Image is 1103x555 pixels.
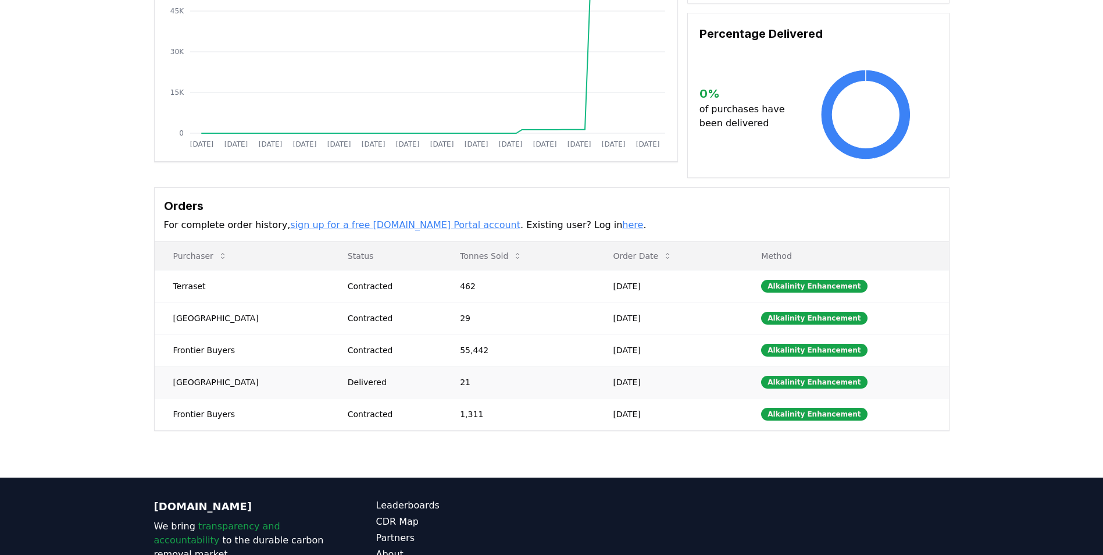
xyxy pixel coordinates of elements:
[430,140,454,148] tspan: [DATE]
[441,270,594,302] td: 462
[164,218,940,232] p: For complete order history, . Existing user? Log in .
[190,140,213,148] tspan: [DATE]
[170,88,184,97] tspan: 15K
[154,521,280,546] span: transparency and accountability
[164,197,940,215] h3: Orders
[348,312,432,324] div: Contracted
[464,140,488,148] tspan: [DATE]
[327,140,351,148] tspan: [DATE]
[155,270,329,302] td: Terraset
[224,140,248,148] tspan: [DATE]
[395,140,419,148] tspan: [DATE]
[594,398,743,430] td: [DATE]
[441,366,594,398] td: 21
[761,312,867,325] div: Alkalinity Enhancement
[348,376,432,388] div: Delivered
[752,250,939,262] p: Method
[338,250,432,262] p: Status
[348,344,432,356] div: Contracted
[441,398,594,430] td: 1,311
[376,531,552,545] a: Partners
[292,140,316,148] tspan: [DATE]
[699,102,794,130] p: of purchases have been delivered
[154,499,330,515] p: [DOMAIN_NAME]
[594,302,743,334] td: [DATE]
[441,334,594,366] td: 55,442
[290,219,520,230] a: sign up for a free [DOMAIN_NAME] Portal account
[164,244,237,268] button: Purchaser
[761,408,867,421] div: Alkalinity Enhancement
[170,7,184,15] tspan: 45K
[498,140,522,148] tspan: [DATE]
[348,408,432,420] div: Contracted
[622,219,643,230] a: here
[179,129,184,137] tspan: 0
[699,25,937,42] h3: Percentage Delivered
[636,140,659,148] tspan: [DATE]
[594,366,743,398] td: [DATE]
[594,270,743,302] td: [DATE]
[376,499,552,513] a: Leaderboards
[258,140,282,148] tspan: [DATE]
[604,244,681,268] button: Order Date
[451,244,531,268] button: Tonnes Sold
[155,334,329,366] td: Frontier Buyers
[761,280,867,293] div: Alkalinity Enhancement
[601,140,625,148] tspan: [DATE]
[441,302,594,334] td: 29
[155,398,329,430] td: Frontier Buyers
[761,344,867,357] div: Alkalinity Enhancement
[348,280,432,292] div: Contracted
[155,366,329,398] td: [GEOGRAPHIC_DATA]
[361,140,385,148] tspan: [DATE]
[155,302,329,334] td: [GEOGRAPHIC_DATA]
[594,334,743,366] td: [DATE]
[761,376,867,389] div: Alkalinity Enhancement
[376,515,552,529] a: CDR Map
[533,140,556,148] tspan: [DATE]
[170,48,184,56] tspan: 30K
[699,85,794,102] h3: 0 %
[567,140,591,148] tspan: [DATE]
